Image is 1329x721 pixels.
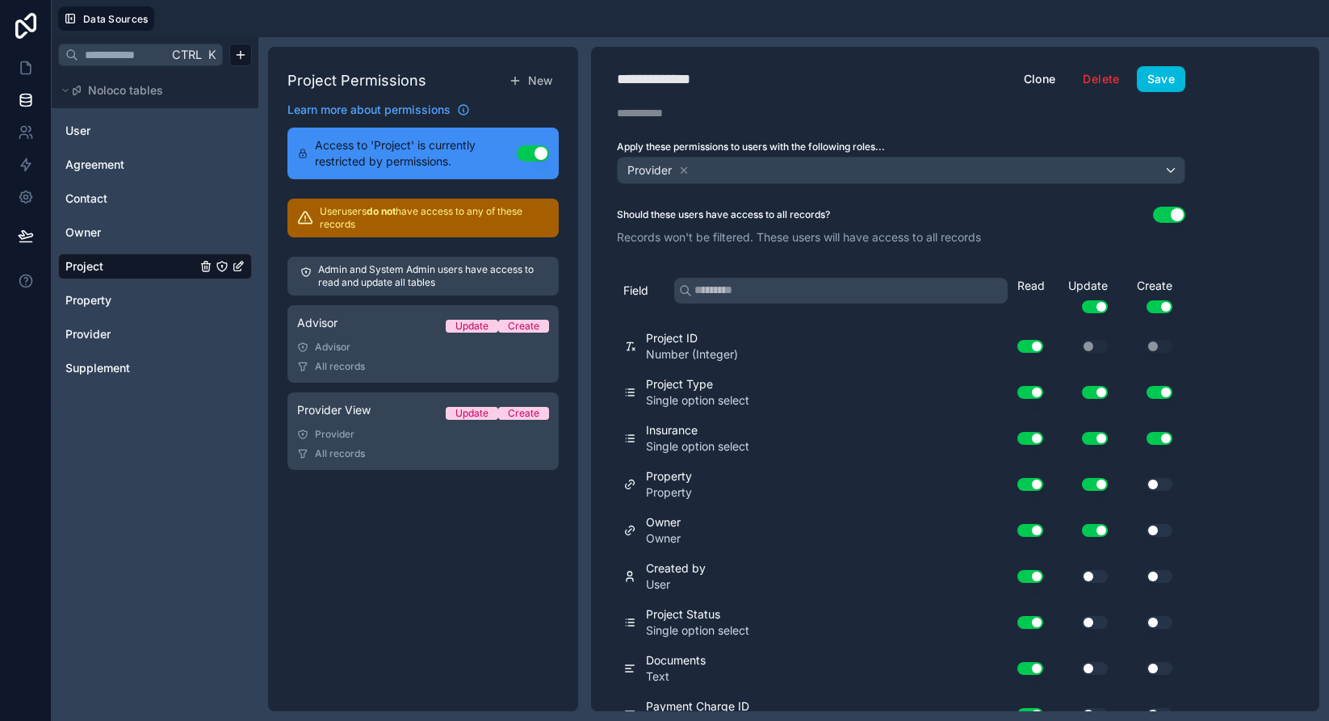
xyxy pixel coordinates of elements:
p: Records won't be filtered. These users will have access to all records [617,229,1185,245]
div: Project [58,254,252,279]
div: Update [1050,278,1114,313]
span: Created by [646,560,706,576]
button: Clone [1013,66,1067,92]
div: Provider [297,428,549,441]
span: Provider [65,326,111,342]
span: Property [65,292,111,308]
span: Learn more about permissions [287,102,451,118]
div: Read [1017,278,1050,294]
div: User [58,118,252,144]
button: Provider [617,157,1185,184]
div: Owner [58,220,252,245]
span: Access to 'Project' is currently restricted by permissions. [315,137,517,170]
a: Provider [65,326,196,342]
span: Text [646,669,706,685]
span: Owner [646,530,681,547]
p: User users have access to any of these records [320,205,549,231]
div: Create [1114,278,1179,313]
span: All records [315,360,365,373]
span: Payment Charge ID [646,698,749,715]
div: Advisor [297,341,549,354]
button: Noloco tables [58,79,242,102]
span: Contact [65,191,107,207]
span: Number (Integer) [646,346,738,363]
button: Save [1137,66,1185,92]
div: Agreement [58,152,252,178]
span: Agreement [65,157,124,173]
button: New [502,66,559,95]
div: Update [455,320,488,333]
span: Provider [627,162,672,178]
span: User [65,123,90,139]
span: Single option select [646,622,749,639]
span: Project Status [646,606,749,622]
span: New [528,73,552,89]
div: Provider [58,321,252,347]
span: Single option select [646,392,749,409]
span: Owner [646,514,681,530]
span: Ctrl [170,44,203,65]
a: Contact [65,191,196,207]
a: AdvisorUpdateCreateAdvisorAll records [287,305,559,383]
span: All records [315,447,365,460]
a: Property [65,292,196,308]
span: Property [646,484,692,501]
a: Provider ViewUpdateCreateProviderAll records [287,392,559,470]
span: K [206,49,217,61]
a: User [65,123,196,139]
span: Project [65,258,103,275]
div: Contact [58,186,252,212]
div: Update [455,407,488,420]
span: Project ID [646,330,738,346]
span: Single option select [646,438,749,455]
strong: do not [367,205,396,217]
button: Data Sources [58,6,154,31]
button: Delete [1072,66,1130,92]
div: Property [58,287,252,313]
label: Should these users have access to all records? [617,208,830,221]
span: Documents [646,652,706,669]
span: Property [646,468,692,484]
a: Owner [65,224,196,241]
span: Supplement [65,360,130,376]
span: User [646,576,706,593]
span: Field [623,283,648,299]
span: Data Sources [83,13,149,25]
a: Agreement [65,157,196,173]
span: Project Type [646,376,749,392]
span: Owner [65,224,101,241]
a: Project [65,258,196,275]
h1: Project Permissions [287,69,426,92]
div: Create [508,407,539,420]
label: Apply these permissions to users with the following roles... [617,140,1185,153]
span: Advisor [297,315,337,331]
div: Supplement [58,355,252,381]
a: Learn more about permissions [287,102,470,118]
span: Provider View [297,402,371,418]
a: Supplement [65,360,196,376]
div: Create [508,320,539,333]
p: Admin and System Admin users have access to read and update all tables [318,263,546,289]
span: Noloco tables [88,82,163,99]
span: Insurance [646,422,749,438]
